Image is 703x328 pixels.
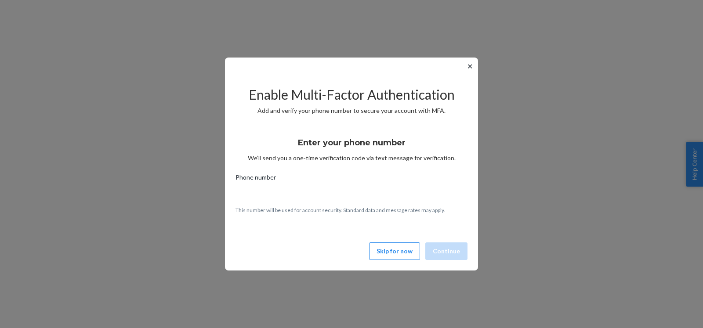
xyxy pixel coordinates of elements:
h3: Enter your phone number [298,137,406,148]
p: Add and verify your phone number to secure your account with MFA. [236,106,467,115]
span: Phone number [236,173,276,185]
div: We’ll send you a one-time verification code via text message for verification. [236,130,467,162]
button: ✕ [465,61,475,72]
button: Continue [425,242,467,260]
h2: Enable Multi-Factor Authentication [236,87,467,102]
p: This number will be used for account security. Standard data and message rates may apply. [236,206,467,214]
button: Skip for now [369,242,420,260]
